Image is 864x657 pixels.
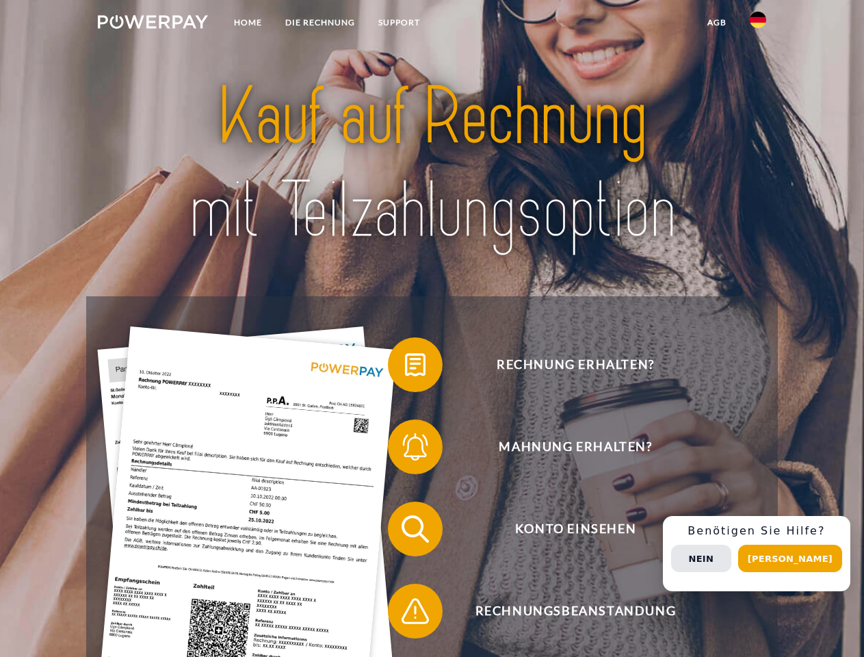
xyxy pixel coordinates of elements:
img: logo-powerpay-white.svg [98,15,208,29]
span: Rechnung erhalten? [408,337,743,392]
img: qb_bill.svg [398,348,432,382]
button: Konto einsehen [388,502,744,556]
span: Mahnung erhalten? [408,420,743,474]
button: Nein [671,545,731,572]
img: qb_bell.svg [398,430,432,464]
a: DIE RECHNUNG [274,10,367,35]
a: agb [696,10,738,35]
a: Home [222,10,274,35]
button: [PERSON_NAME] [738,545,842,572]
h3: Benötigen Sie Hilfe? [671,524,842,538]
button: Rechnungsbeanstandung [388,584,744,639]
img: qb_search.svg [398,512,432,546]
img: qb_warning.svg [398,594,432,628]
div: Schnellhilfe [663,516,850,591]
img: de [750,12,766,28]
span: Rechnungsbeanstandung [408,584,743,639]
button: Rechnung erhalten? [388,337,744,392]
img: title-powerpay_de.svg [131,66,733,262]
a: SUPPORT [367,10,432,35]
button: Mahnung erhalten? [388,420,744,474]
span: Konto einsehen [408,502,743,556]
